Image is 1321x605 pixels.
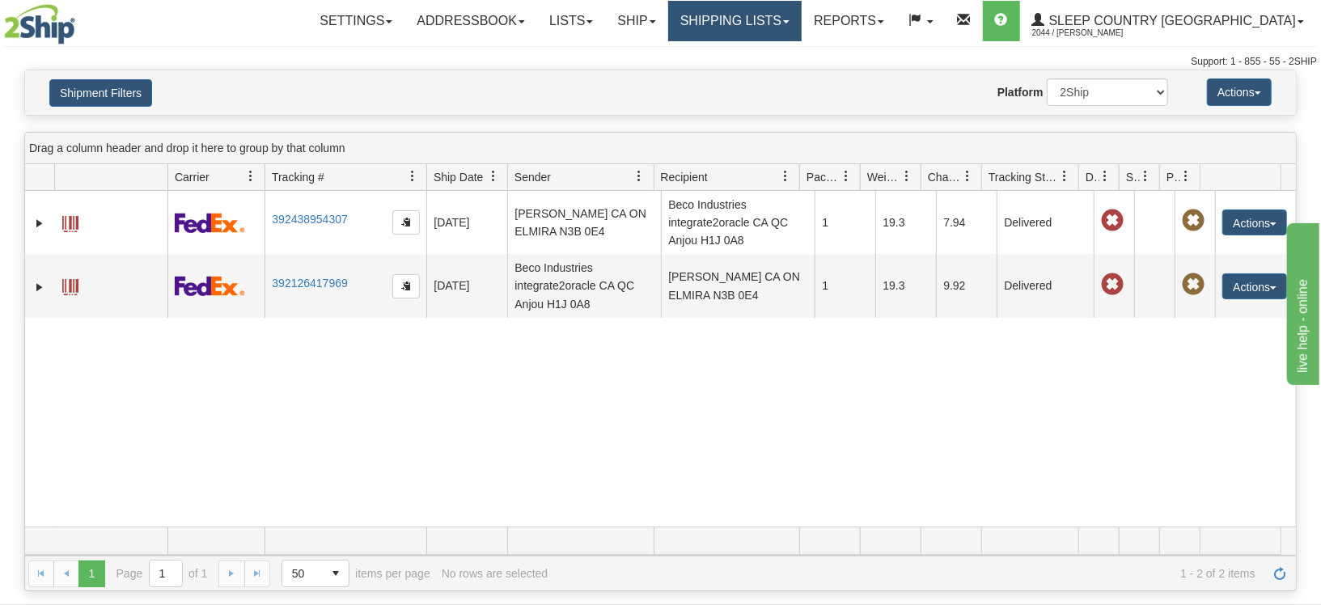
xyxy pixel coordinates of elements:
a: Tracking # filter column settings [399,163,426,190]
td: 1 [815,191,875,254]
a: 392438954307 [272,213,347,226]
span: 1 - 2 of 2 items [559,567,1255,580]
span: Delivery Status [1086,169,1099,185]
td: Delivered [997,254,1094,317]
iframe: chat widget [1284,220,1319,385]
div: No rows are selected [442,567,548,580]
span: select [323,561,349,586]
a: Charge filter column settings [954,163,981,190]
td: [DATE] [426,254,507,317]
span: Pickup Not Assigned [1182,273,1205,296]
a: Carrier filter column settings [237,163,265,190]
span: Ship Date [434,169,483,185]
img: 2 - FedEx Express® [175,213,245,233]
a: Label [62,272,78,298]
a: Ship Date filter column settings [480,163,507,190]
button: Copy to clipboard [392,210,420,235]
a: Sender filter column settings [626,163,654,190]
td: 1 [815,254,875,317]
td: 7.94 [936,191,997,254]
td: 19.3 [875,254,936,317]
td: [DATE] [426,191,507,254]
span: Sleep Country [GEOGRAPHIC_DATA] [1045,14,1296,27]
a: Pickup Status filter column settings [1172,163,1200,190]
a: Expand [32,279,48,295]
span: Page of 1 [116,560,208,587]
span: Page sizes drop down [282,560,349,587]
span: Late [1101,209,1124,232]
img: logo2044.jpg [4,4,75,44]
span: Tracking Status [989,169,1059,185]
a: Delivery Status filter column settings [1091,163,1119,190]
span: Sender [514,169,551,185]
label: Platform [997,84,1044,100]
span: 50 [292,565,313,582]
span: Charge [928,169,962,185]
button: Actions [1207,78,1272,106]
a: Lists [537,1,605,41]
td: Beco Industries integrate2oracle CA QC Anjou H1J 0A8 [661,191,815,254]
span: Weight [867,169,901,185]
span: Packages [807,169,840,185]
span: Recipient [661,169,708,185]
td: Delivered [997,191,1094,254]
a: Recipient filter column settings [772,163,799,190]
a: Shipment Issues filter column settings [1132,163,1159,190]
a: Expand [32,215,48,231]
a: Packages filter column settings [832,163,860,190]
a: Label [62,209,78,235]
img: 2 - FedEx Express® [175,276,245,296]
a: Reports [802,1,896,41]
a: Weight filter column settings [893,163,921,190]
input: Page 1 [150,561,182,586]
div: Support: 1 - 855 - 55 - 2SHIP [4,55,1317,69]
a: Addressbook [404,1,537,41]
a: Shipping lists [668,1,802,41]
div: grid grouping header [25,133,1296,164]
span: 2044 / [PERSON_NAME] [1032,25,1154,41]
td: 9.92 [936,254,997,317]
span: Shipment Issues [1126,169,1140,185]
button: Actions [1222,209,1287,235]
span: items per page [282,560,430,587]
span: Pickup Not Assigned [1182,209,1205,232]
td: 19.3 [875,191,936,254]
div: live help - online [12,10,150,29]
td: [PERSON_NAME] CA ON ELMIRA N3B 0E4 [507,191,661,254]
a: Sleep Country [GEOGRAPHIC_DATA] 2044 / [PERSON_NAME] [1020,1,1316,41]
a: Refresh [1267,561,1293,586]
button: Copy to clipboard [392,274,420,298]
span: Tracking # [272,169,324,185]
span: Late [1101,273,1124,296]
span: Pickup Status [1166,169,1180,185]
a: Settings [307,1,404,41]
a: Ship [605,1,667,41]
a: 392126417969 [272,277,347,290]
td: [PERSON_NAME] CA ON ELMIRA N3B 0E4 [661,254,815,317]
button: Actions [1222,273,1287,299]
span: Carrier [175,169,210,185]
td: Beco Industries integrate2oracle CA QC Anjou H1J 0A8 [507,254,661,317]
a: Tracking Status filter column settings [1051,163,1078,190]
button: Shipment Filters [49,79,152,107]
span: Page 1 [78,561,104,586]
